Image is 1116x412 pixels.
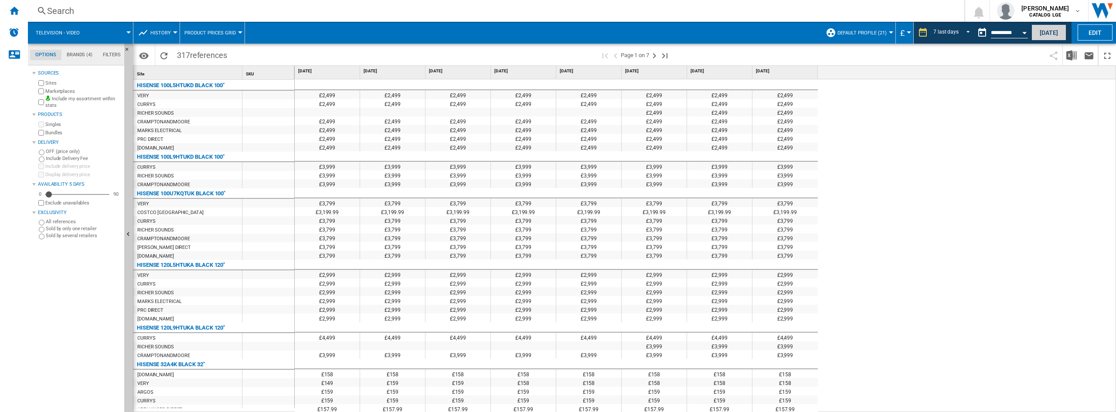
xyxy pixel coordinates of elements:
[752,270,818,279] div: £2,999
[150,30,171,36] span: History
[491,207,556,216] div: £3,199.99
[45,121,121,128] label: Singles
[360,143,425,151] div: £2,499
[425,251,490,259] div: £3,799
[622,198,687,207] div: £3,799
[138,22,175,44] div: History
[38,80,44,86] input: Sites
[137,72,144,76] span: Site
[124,44,135,59] button: Hide
[295,225,360,233] div: £3,799
[360,162,425,170] div: £3,999
[39,227,44,232] input: Sold by only one retailer
[752,99,818,108] div: £2,499
[38,111,121,118] div: Products
[425,179,490,188] div: £3,999
[689,66,752,77] div: [DATE]
[752,279,818,287] div: £2,999
[1080,45,1098,65] button: Send this report by email
[752,242,818,251] div: £3,799
[556,179,621,188] div: £3,999
[752,162,818,170] div: £3,999
[556,251,621,259] div: £3,799
[600,45,610,65] button: First page
[360,125,425,134] div: £2,499
[295,170,360,179] div: £3,999
[491,198,556,207] div: £3,799
[45,95,51,101] img: mysite-bg-18x18.png
[491,305,556,313] div: £2,999
[137,226,174,235] div: RICHER SOUNDS
[900,22,909,44] button: £
[491,296,556,305] div: £2,999
[687,116,752,125] div: £2,499
[137,135,163,144] div: PRC DIRECT
[244,66,294,79] div: Sort None
[111,191,121,197] div: 90
[364,68,423,74] span: [DATE]
[691,68,750,74] span: [DATE]
[491,242,556,251] div: £3,799
[622,170,687,179] div: £3,999
[622,270,687,279] div: £2,999
[687,170,752,179] div: £3,999
[137,172,174,180] div: RICHER SOUNDS
[622,216,687,225] div: £3,799
[491,170,556,179] div: £3,999
[137,260,225,270] div: HISENSE 120L5HTUKA BLACK 120"
[137,200,149,208] div: VERY
[61,50,98,60] md-tab-item: Brands (4)
[491,179,556,188] div: £3,999
[425,287,490,296] div: £2,999
[491,233,556,242] div: £3,799
[756,68,816,74] span: [DATE]
[360,90,425,99] div: £2,499
[137,243,191,252] div: [PERSON_NAME] DIRECT
[1045,45,1062,65] button: Share this bookmark with others
[622,207,687,216] div: £3,199.99
[622,287,687,296] div: £2,999
[45,190,109,199] md-slider: Availability
[36,22,88,44] button: Television - video
[556,233,621,242] div: £3,799
[754,66,818,77] div: [DATE]
[752,170,818,179] div: £3,999
[556,270,621,279] div: £2,999
[687,179,752,188] div: £3,999
[556,162,621,170] div: £3,999
[295,207,360,216] div: £3,199.99
[556,225,621,233] div: £3,799
[622,279,687,287] div: £2,999
[687,108,752,116] div: £2,499
[649,45,660,65] button: Next page
[625,68,685,74] span: [DATE]
[38,181,121,188] div: Availability 5 Days
[38,209,121,216] div: Exclusivity
[752,143,818,151] div: £2,499
[622,242,687,251] div: £3,799
[360,207,425,216] div: £3,199.99
[687,233,752,242] div: £3,799
[360,116,425,125] div: £2,499
[137,271,149,280] div: VERY
[135,66,242,79] div: Sort None
[491,287,556,296] div: £2,999
[752,296,818,305] div: £2,999
[45,88,121,95] label: Marketplaces
[1078,24,1113,41] button: Edit
[425,162,490,170] div: £3,999
[36,30,80,36] span: Television - video
[558,66,621,77] div: [DATE]
[491,251,556,259] div: £3,799
[687,162,752,170] div: £3,999
[39,234,44,239] input: Sold by several retailers
[137,180,190,189] div: CRAMPTONANDMOORE
[900,28,905,37] span: £
[491,125,556,134] div: £2,499
[622,251,687,259] div: £3,799
[295,242,360,251] div: £3,799
[46,148,121,155] label: OFF (price only)
[622,125,687,134] div: £2,499
[295,198,360,207] div: £3,799
[752,125,818,134] div: £2,499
